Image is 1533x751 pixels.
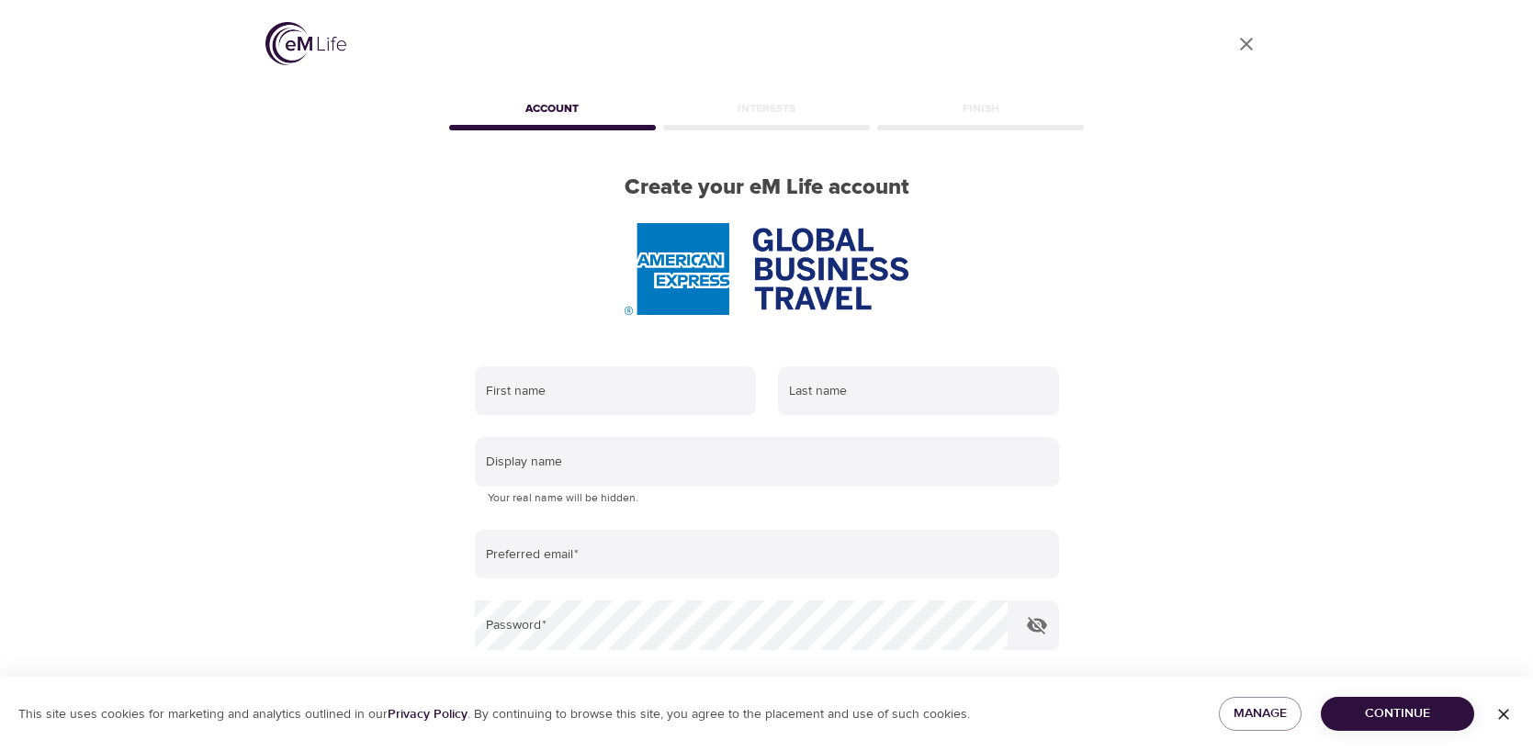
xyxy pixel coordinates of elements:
h2: Create your eM Life account [445,174,1088,201]
img: logo [265,22,346,65]
a: Privacy Policy [388,706,468,723]
img: AmEx%20GBT%20logo.png [625,223,907,315]
span: Manage [1234,702,1287,725]
button: Manage [1219,697,1302,731]
p: Your real name will be hidden. [488,489,1046,508]
a: close [1224,22,1268,66]
button: Continue [1321,697,1474,731]
span: Continue [1336,702,1460,725]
